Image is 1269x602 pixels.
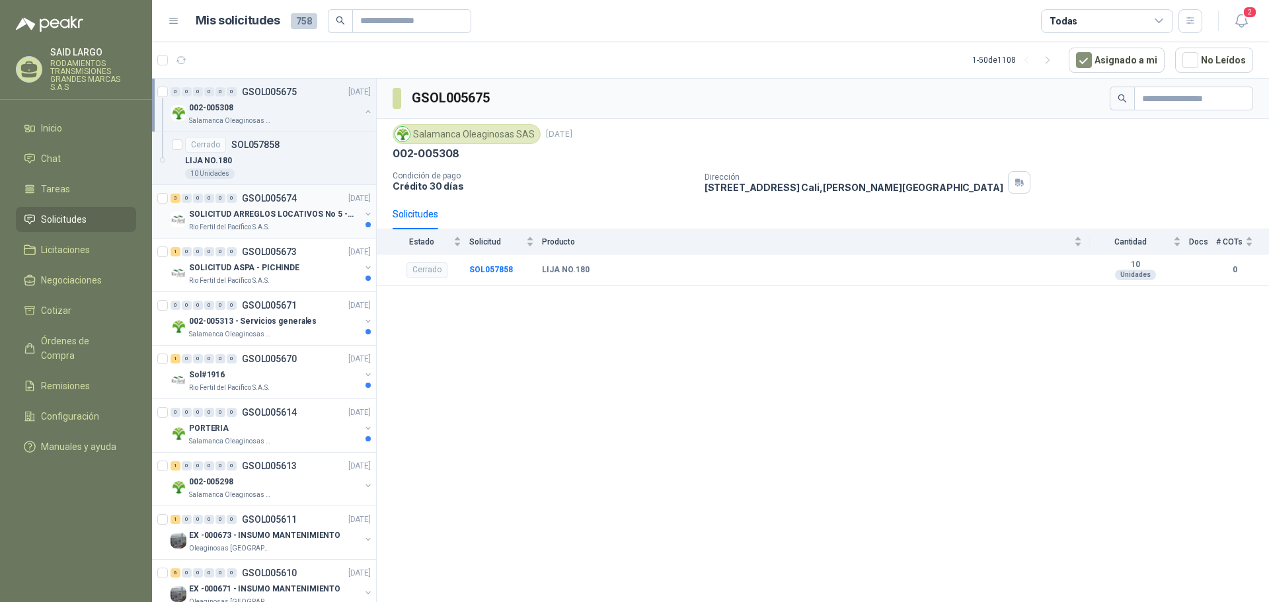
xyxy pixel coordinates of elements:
[204,194,214,203] div: 0
[182,568,192,578] div: 0
[171,190,373,233] a: 3 0 0 0 0 0 GSOL005674[DATE] Company LogoSOLICITUD ARREGLOS LOCATIVOS No 5 - PICHINDERio Fertil d...
[16,116,136,141] a: Inicio
[348,513,371,526] p: [DATE]
[193,301,203,310] div: 0
[171,244,373,286] a: 1 0 0 0 0 0 GSOL005673[DATE] Company LogoSOLICITUD ASPA - PICHINDERio Fertil del Pacífico S.A.S.
[182,247,192,256] div: 0
[189,208,354,221] p: SOLICITUD ARREGLOS LOCATIVOS No 5 - PICHINDE
[215,461,225,470] div: 0
[182,87,192,96] div: 0
[1216,264,1253,276] b: 0
[542,229,1090,254] th: Producto
[1090,260,1181,270] b: 10
[171,351,373,393] a: 1 0 0 0 0 0 GSOL005670[DATE] Company LogoSol#1916Rio Fertil del Pacífico S.A.S.
[182,461,192,470] div: 0
[412,88,492,108] h3: GSOL005675
[242,301,297,310] p: GSOL005671
[215,354,225,363] div: 0
[193,568,203,578] div: 0
[377,229,469,254] th: Estado
[171,479,186,495] img: Company Logo
[189,329,272,340] p: Salamanca Oleaginosas SAS
[1118,94,1127,103] span: search
[50,59,136,91] p: RODAMIENTOS TRANSMISIONES GRANDES MARCAS S.A.S
[393,124,541,144] div: Salamanca Oleaginosas SAS
[215,87,225,96] div: 0
[171,586,186,602] img: Company Logo
[16,237,136,262] a: Licitaciones
[242,194,297,203] p: GSOL005674
[469,265,513,274] a: SOL057858
[41,439,116,454] span: Manuales y ayuda
[196,11,280,30] h1: Mis solicitudes
[348,246,371,258] p: [DATE]
[336,16,345,25] span: search
[185,169,235,179] div: 10 Unidades
[193,515,203,524] div: 0
[204,461,214,470] div: 0
[227,301,237,310] div: 0
[1050,14,1077,28] div: Todas
[182,354,192,363] div: 0
[189,222,270,233] p: Rio Fertil del Pacífico S.A.S.
[469,237,523,246] span: Solicitud
[1115,270,1156,280] div: Unidades
[1069,48,1165,73] button: Asignado a mi
[215,247,225,256] div: 0
[193,354,203,363] div: 0
[171,458,373,500] a: 1 0 0 0 0 0 GSOL005613[DATE] Company Logo002-005298Salamanca Oleaginosas SAS
[204,568,214,578] div: 0
[171,408,180,417] div: 0
[393,147,459,161] p: 002-005308
[395,127,410,141] img: Company Logo
[16,298,136,323] a: Cotizar
[204,408,214,417] div: 0
[705,172,1003,182] p: Dirección
[171,247,180,256] div: 1
[41,273,102,287] span: Negociaciones
[16,434,136,459] a: Manuales y ayuda
[189,276,270,286] p: Rio Fertil del Pacífico S.A.S.
[182,194,192,203] div: 0
[189,383,270,393] p: Rio Fertil del Pacífico S.A.S.
[193,247,203,256] div: 0
[1189,229,1216,254] th: Docs
[231,140,280,149] p: SOL057858
[189,583,340,595] p: EX -000671 - INSUMO MANTENIMIENTO
[242,461,297,470] p: GSOL005613
[348,353,371,365] p: [DATE]
[171,301,180,310] div: 0
[171,84,373,126] a: 0 0 0 0 0 0 GSOL005675[DATE] Company Logo002-005308Salamanca Oleaginosas SAS
[546,128,572,141] p: [DATE]
[171,404,373,447] a: 0 0 0 0 0 0 GSOL005614[DATE] Company LogoPORTERIASalamanca Oleaginosas SAS
[189,476,233,488] p: 002-005298
[171,105,186,121] img: Company Logo
[193,408,203,417] div: 0
[227,461,237,470] div: 0
[41,121,62,135] span: Inicio
[227,515,237,524] div: 0
[189,422,229,435] p: PORTERIA
[185,137,226,153] div: Cerrado
[348,299,371,312] p: [DATE]
[171,372,186,388] img: Company Logo
[242,87,297,96] p: GSOL005675
[215,515,225,524] div: 0
[469,229,542,254] th: Solicitud
[189,529,340,542] p: EX -000673 - INSUMO MANTENIMIENTO
[16,207,136,232] a: Solicitudes
[204,515,214,524] div: 0
[227,87,237,96] div: 0
[171,87,180,96] div: 0
[393,180,694,192] p: Crédito 30 días
[41,409,99,424] span: Configuración
[227,194,237,203] div: 0
[1090,229,1189,254] th: Cantidad
[1229,9,1253,33] button: 2
[189,262,299,274] p: SOLICITUD ASPA - PICHINDE
[393,237,451,246] span: Estado
[193,194,203,203] div: 0
[171,319,186,334] img: Company Logo
[189,315,317,328] p: 002-005313 - Servicios generales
